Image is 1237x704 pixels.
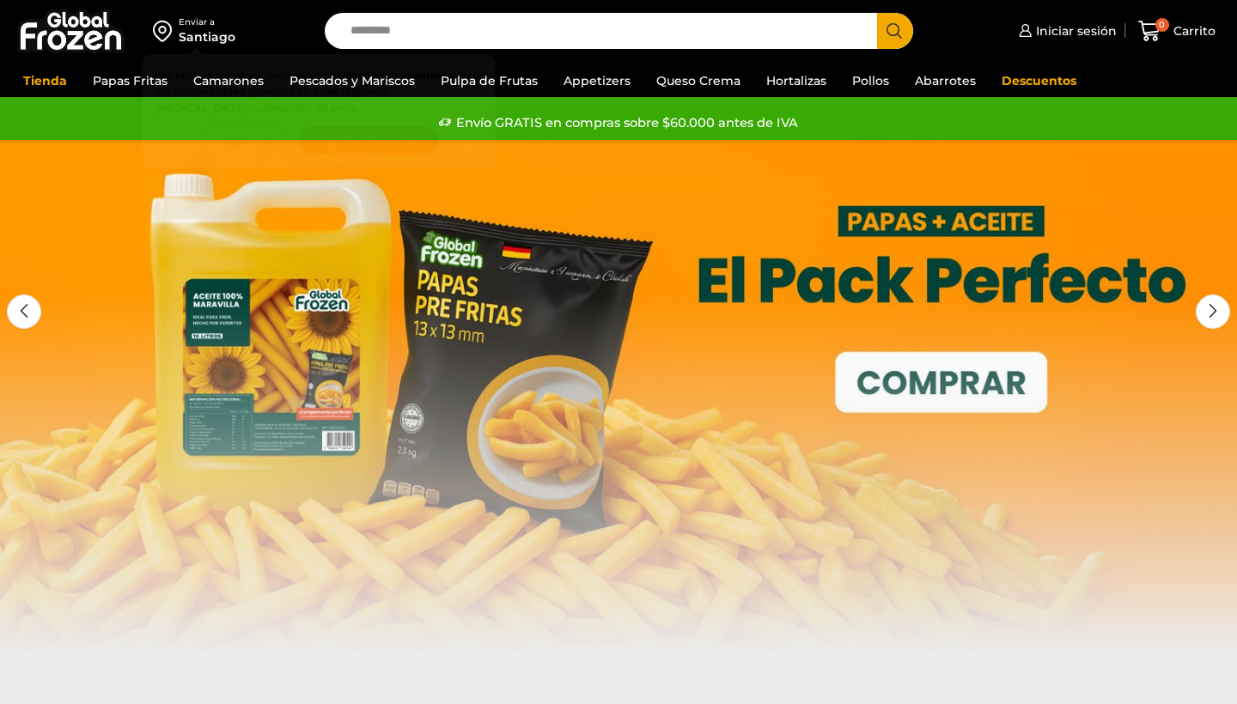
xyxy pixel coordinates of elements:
[84,64,176,97] a: Papas Fritas
[406,69,454,82] strong: Santiago
[877,13,913,49] button: Search button
[906,64,984,97] a: Abarrotes
[758,64,835,97] a: Hortalizas
[1169,22,1216,39] span: Carrito
[179,28,235,46] div: Santiago
[1032,22,1117,39] span: Iniciar sesión
[993,64,1085,97] a: Descuentos
[299,125,440,155] button: Cambiar Dirección
[1134,11,1220,52] a: 0 Carrito
[1015,14,1117,48] a: Iniciar sesión
[198,125,290,155] button: Continuar
[15,64,76,97] a: Tienda
[648,64,749,97] a: Queso Crema
[155,67,483,117] p: Los precios y el stock mostrados corresponden a . Para ver disponibilidad y precios en otras regi...
[179,16,235,28] div: Enviar a
[844,64,898,97] a: Pollos
[153,16,179,46] img: address-field-icon.svg
[555,64,639,97] a: Appetizers
[1155,18,1169,32] span: 0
